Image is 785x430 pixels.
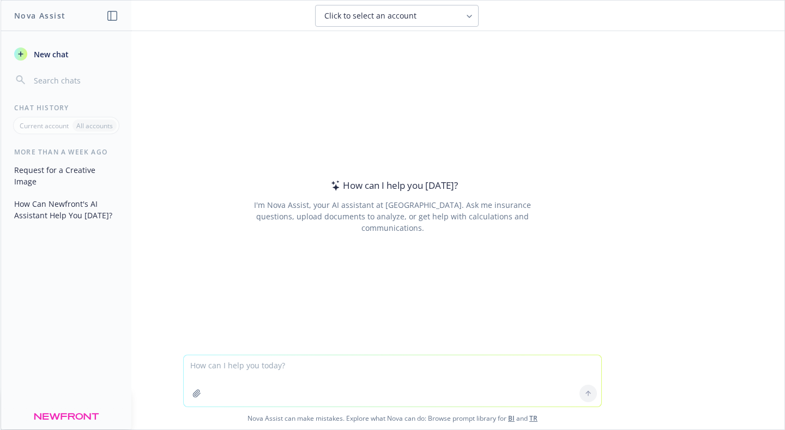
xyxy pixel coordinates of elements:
[328,178,458,193] div: How can I help you [DATE]?
[14,10,65,21] h1: Nova Assist
[10,195,123,224] button: How Can Newfront's AI Assistant Help You [DATE]?
[1,103,131,112] div: Chat History
[529,414,538,423] a: TR
[32,73,118,88] input: Search chats
[324,10,416,21] span: Click to select an account
[239,199,546,234] div: I'm Nova Assist, your AI assistant at [GEOGRAPHIC_DATA]. Ask me insurance questions, upload docum...
[1,147,131,157] div: More than a week ago
[76,121,113,130] p: All accounts
[315,5,479,27] button: Click to select an account
[508,414,515,423] a: BI
[20,121,69,130] p: Current account
[32,49,69,60] span: New chat
[10,161,123,190] button: Request for a Creative Image
[10,44,123,64] button: New chat
[5,407,780,429] span: Nova Assist can make mistakes. Explore what Nova can do: Browse prompt library for and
